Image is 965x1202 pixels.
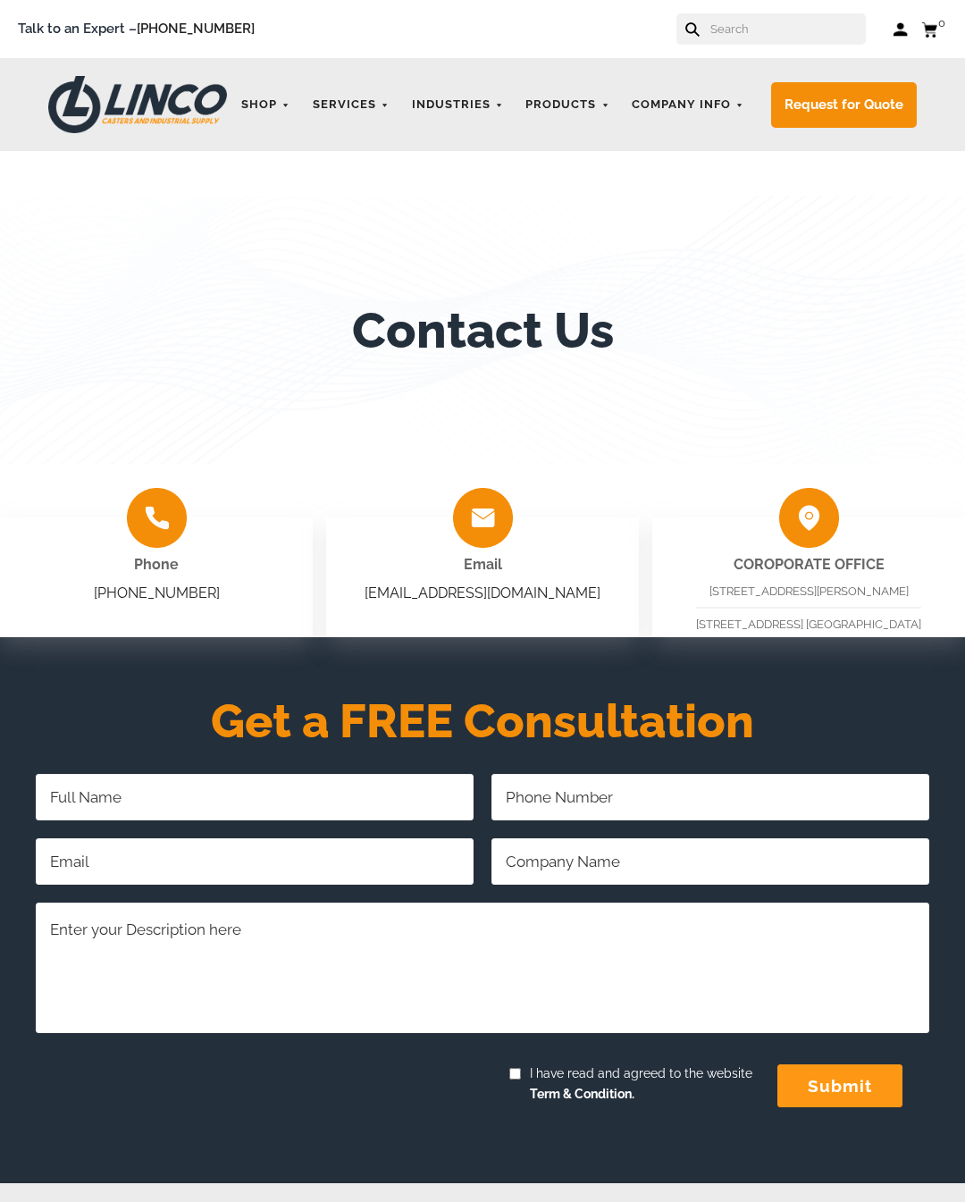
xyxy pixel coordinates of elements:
a: Shop [232,88,299,122]
a: Services [304,88,399,122]
img: group-2010.png [779,488,839,548]
strong: COROPORATE OFFICE [734,556,885,573]
a: [PHONE_NUMBER] [137,21,255,37]
a: 0 [921,18,947,40]
a: Request for Quote [771,82,917,128]
a: Log in [893,21,908,38]
input: submit [777,1064,902,1107]
span: 0 [938,16,945,29]
a: [PHONE_NUMBER] [94,584,220,601]
span: Phone [134,556,179,573]
a: Products [516,88,618,122]
a: [EMAIL_ADDRESS][DOMAIN_NAME] [365,584,600,601]
input: Search [709,13,866,45]
img: LINCO CASTERS & INDUSTRIAL SUPPLY [48,76,227,133]
span: [STREET_ADDRESS] [GEOGRAPHIC_DATA] [696,618,921,631]
a: Industries [403,88,513,122]
a: Company Info [623,88,753,122]
iframe: reCAPTCHA [36,1051,307,1121]
input: I have read and agreed to the websiteTerm & Condition. [509,1068,521,1080]
h1: Contact Us [352,301,614,359]
span: [STREET_ADDRESS][PERSON_NAME] [709,584,909,598]
h2: Get a FREE Consultation [36,700,929,743]
strong: Term & Condition. [530,1087,634,1101]
span: Talk to an Expert – [18,18,255,40]
span: I have read and agreed to the website [521,1063,752,1105]
span: Email [464,556,502,573]
img: group-2008.png [453,488,513,548]
img: group-2009.png [127,488,187,548]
